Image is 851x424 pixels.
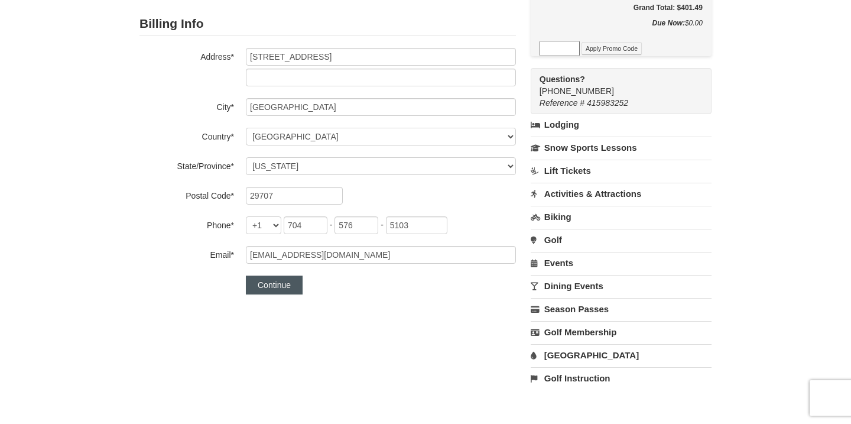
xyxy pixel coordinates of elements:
[284,216,327,234] input: xxx
[139,48,234,63] label: Address*
[531,275,712,297] a: Dining Events
[531,298,712,320] a: Season Passes
[531,160,712,182] a: Lift Tickets
[139,157,234,172] label: State/Province*
[540,17,703,41] div: $0.00
[246,98,516,116] input: City
[139,216,234,231] label: Phone*
[531,137,712,158] a: Snow Sports Lessons
[587,98,628,108] span: 415983252
[531,367,712,389] a: Golf Instruction
[139,128,234,143] label: Country*
[540,98,584,108] span: Reference #
[652,19,685,27] strong: Due Now:
[246,246,516,264] input: Email
[540,75,585,84] strong: Questions?
[139,187,234,202] label: Postal Code*
[531,252,712,274] a: Events
[531,344,712,366] a: [GEOGRAPHIC_DATA]
[139,98,234,113] label: City*
[246,187,343,205] input: Postal Code
[139,246,234,261] label: Email*
[246,276,303,294] button: Continue
[531,321,712,343] a: Golf Membership
[531,206,712,228] a: Biking
[386,216,447,234] input: xxxx
[334,216,378,234] input: xxx
[330,220,333,229] span: -
[531,114,712,135] a: Lodging
[381,220,384,229] span: -
[540,2,703,14] h5: Grand Total: $401.49
[531,183,712,205] a: Activities & Attractions
[582,42,642,55] button: Apply Promo Code
[246,48,516,66] input: Billing Info
[540,73,690,96] span: [PHONE_NUMBER]
[531,229,712,251] a: Golf
[139,12,516,36] h2: Billing Info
